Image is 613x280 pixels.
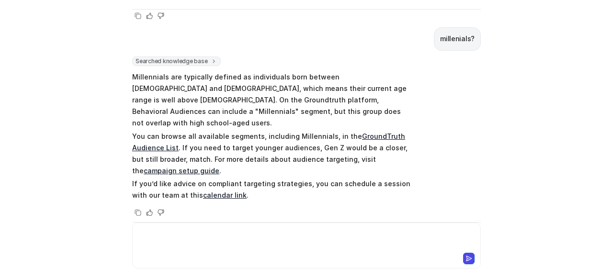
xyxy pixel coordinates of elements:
[440,33,475,45] p: millenials?
[132,178,412,201] p: If you’d like advice on compliant targeting strategies, you can schedule a session with our team ...
[132,131,412,177] p: You can browse all available segments, including Millennials, in the . If you need to target youn...
[132,132,405,152] a: GroundTruth Audience List
[132,56,221,66] span: Searched knowledge base
[132,71,412,129] p: Millennials are typically defined as individuals born between [DEMOGRAPHIC_DATA] and [DEMOGRAPHIC...
[203,191,247,199] a: calendar link
[144,167,219,175] a: campaign setup guide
